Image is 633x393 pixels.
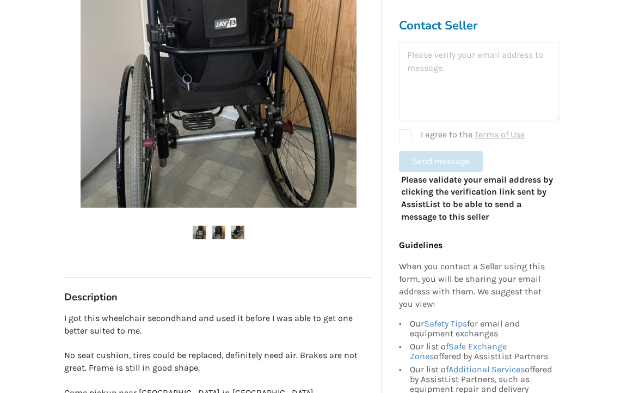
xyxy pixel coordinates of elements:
[410,341,507,361] a: Safe Exchange Zones
[399,261,555,310] p: When you contact a Seller using this form, you will be sharing your email address with them. We s...
[448,364,525,374] a: Additional Services
[410,340,555,363] div: Our list of offered by AssistList Partners
[231,226,244,239] img: free manual wheelchair tilite evo 15”-wheelchair-mobility-vancouver-assistlist-listing
[424,318,467,329] a: Safety Tips
[212,226,225,239] img: free manual wheelchair tilite evo 15”-wheelchair-mobility-vancouver-assistlist-listing
[401,173,558,223] p: Please validate your email address by clicking the verification link sent by AssistList to be abl...
[399,18,560,33] h3: Contact Seller
[399,240,443,250] b: Guidelines
[410,319,555,340] div: Our for email and equipment exchanges
[193,226,206,239] img: free manual wheelchair tilite evo 15”-wheelchair-mobility-vancouver-assistlist-listing
[64,291,373,304] h3: Description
